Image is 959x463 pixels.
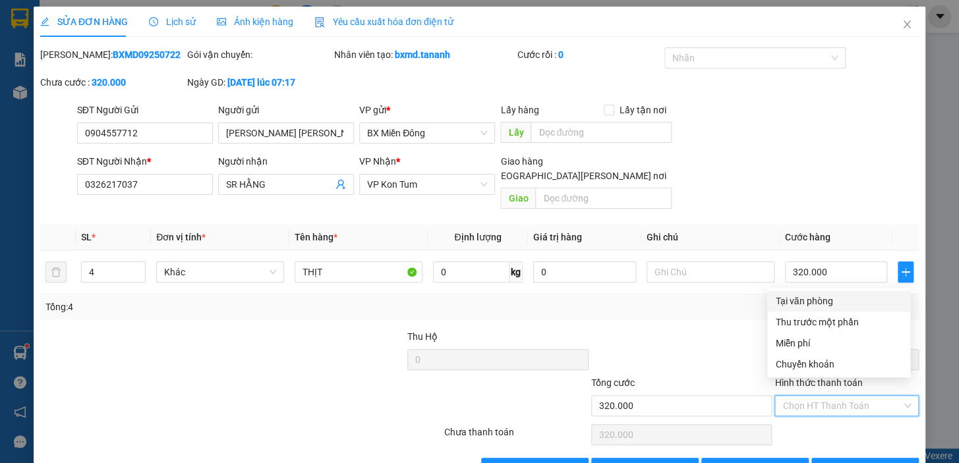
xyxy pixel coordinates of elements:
[558,49,564,60] b: 0
[40,47,185,62] div: [PERSON_NAME]:
[782,396,911,416] span: Chọn HT Thanh Toán
[113,11,219,43] div: BX [PERSON_NAME]
[500,156,542,167] span: Giao hàng
[40,17,49,26] span: edit
[11,11,103,43] div: BX Miền Đông
[113,43,219,59] div: ĐẠT
[113,59,219,77] div: 0854753353
[45,300,371,314] div: Tổng: 4
[775,357,902,371] div: Chuyển khoản
[641,225,780,250] th: Ghi chú
[187,75,332,90] div: Ngày GD:
[113,13,144,26] span: Nhận:
[11,13,32,26] span: Gửi:
[500,122,531,143] span: Lấy
[774,377,862,388] label: Hình thức thanh toán
[359,103,495,117] div: VP gửi
[775,294,902,308] div: Tại văn phòng
[898,261,914,283] button: plus
[149,17,158,26] span: clock-circle
[533,232,582,242] span: Giá trị hàng
[77,154,213,169] div: SĐT Người Nhận
[149,16,196,27] span: Lịch sử
[443,425,590,448] div: Chưa thanh toán
[486,169,672,183] span: [GEOGRAPHIC_DATA][PERSON_NAME] nơi
[591,377,635,388] span: Tổng cước
[295,232,337,242] span: Tên hàng
[227,77,295,88] b: [DATE] lúc 07:17
[11,43,103,59] div: PHÁT
[334,47,515,62] div: Nhân viên tạo:
[367,123,487,143] span: BX Miền Đông
[454,232,501,242] span: Định lượng
[531,122,672,143] input: Dọc đường
[40,75,185,90] div: Chưa cước :
[10,85,105,101] div: 70.000
[500,188,535,209] span: Giao
[81,232,92,242] span: SL
[775,336,902,350] div: Miễn phí
[367,175,487,194] span: VP Kon Tum
[164,262,276,282] span: Khác
[295,261,422,283] input: VD: Bàn, Ghế
[40,16,128,27] span: SỬA ĐƠN HÀNG
[407,331,438,342] span: Thu Hộ
[11,59,103,77] div: 0964505854
[218,154,354,169] div: Người nhận
[614,103,672,117] span: Lấy tận nơi
[535,188,672,209] input: Dọc đường
[156,232,206,242] span: Đơn vị tính
[218,103,354,117] div: Người gửi
[647,261,774,283] input: Ghi Chú
[359,156,396,167] span: VP Nhận
[45,261,67,283] button: delete
[517,47,662,62] div: Cước rồi :
[775,315,902,329] div: Thu trước một phần
[10,86,30,100] span: CR :
[888,7,925,43] button: Close
[314,17,325,28] img: icon
[500,105,538,115] span: Lấy hàng
[187,47,332,62] div: Gói vận chuyển:
[509,261,523,283] span: kg
[217,16,293,27] span: Ảnh kiện hàng
[113,49,181,60] b: BXMD09250722
[314,16,453,27] span: Yêu cầu xuất hóa đơn điện tử
[395,49,450,60] b: bxmd.tananh
[898,267,913,277] span: plus
[77,103,213,117] div: SĐT Người Gửi
[217,17,226,26] span: picture
[92,77,126,88] b: 320.000
[902,19,912,30] span: close
[335,179,346,190] span: user-add
[785,232,830,242] span: Cước hàng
